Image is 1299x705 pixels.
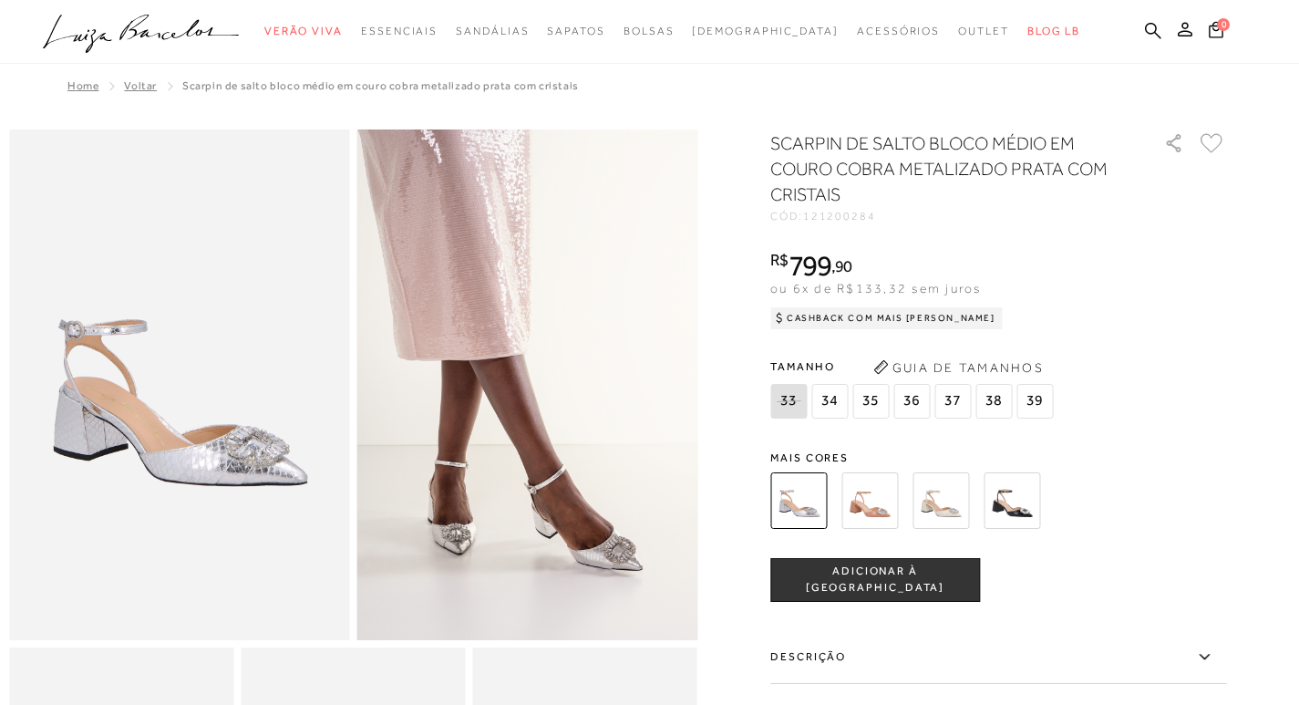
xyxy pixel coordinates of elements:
a: Voltar [124,79,157,92]
span: 799 [789,249,831,282]
img: image [9,130,350,640]
span: ou 6x de R$133,32 sem juros [770,281,981,295]
button: Guia de Tamanhos [867,353,1049,382]
img: SCARPIN DE SALTO BLOCO MÉDIO EM COURO VERNIZ BEGE COM CRISTAIS [841,472,898,529]
a: categoryNavScreenReaderText [456,15,529,48]
span: Bolsas [624,25,675,37]
img: SCARPIN DE SALTO BLOCO MÉDIO EM COURO VERNIZ PRETO COM CRISTAIS [984,472,1040,529]
span: Tamanho [770,353,1057,380]
a: categoryNavScreenReaderText [264,15,343,48]
a: BLOG LB [1027,15,1080,48]
img: image [357,130,698,640]
img: SCARPIN DE SALTO BLOCO MÉDIO EM COURO VERNIZ OFF WHITE COM CRISTAIS [912,472,969,529]
span: Mais cores [770,452,1226,463]
a: categoryNavScreenReaderText [624,15,675,48]
a: categoryNavScreenReaderText [958,15,1009,48]
span: 39 [1016,384,1053,419]
img: SCARPIN DE SALTO BLOCO MÉDIO EM COURO COBRA METALIZADO PRATA COM CRISTAIS [770,472,827,529]
span: 90 [835,256,852,275]
span: BLOG LB [1027,25,1080,37]
span: Sapatos [547,25,604,37]
a: noSubCategoriesText [692,15,839,48]
span: 37 [934,384,971,419]
span: 34 [811,384,848,419]
span: 121200284 [803,210,876,223]
span: 35 [852,384,889,419]
div: CÓD: [770,211,1135,222]
a: Home [67,79,98,92]
i: , [831,258,852,275]
span: 0 [1217,18,1230,31]
span: Essenciais [361,25,438,37]
button: 0 [1203,20,1229,45]
button: ADICIONAR À [GEOGRAPHIC_DATA] [770,558,980,602]
span: Sandálias [456,25,529,37]
span: ADICIONAR À [GEOGRAPHIC_DATA] [771,564,979,596]
a: categoryNavScreenReaderText [547,15,604,48]
span: 33 [770,384,807,419]
i: R$ [770,252,789,268]
div: Cashback com Mais [PERSON_NAME] [770,307,1003,329]
h1: SCARPIN DE SALTO BLOCO MÉDIO EM COURO COBRA METALIZADO PRATA COM CRISTAIS [770,130,1112,207]
span: SCARPIN DE SALTO BLOCO MÉDIO EM COURO COBRA METALIZADO PRATA COM CRISTAIS [182,79,579,92]
span: 36 [893,384,930,419]
span: [DEMOGRAPHIC_DATA] [692,25,839,37]
span: Acessórios [857,25,940,37]
a: categoryNavScreenReaderText [361,15,438,48]
label: Descrição [770,631,1226,684]
a: categoryNavScreenReaderText [857,15,940,48]
span: 38 [975,384,1012,419]
span: Verão Viva [264,25,343,37]
span: Outlet [958,25,1009,37]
